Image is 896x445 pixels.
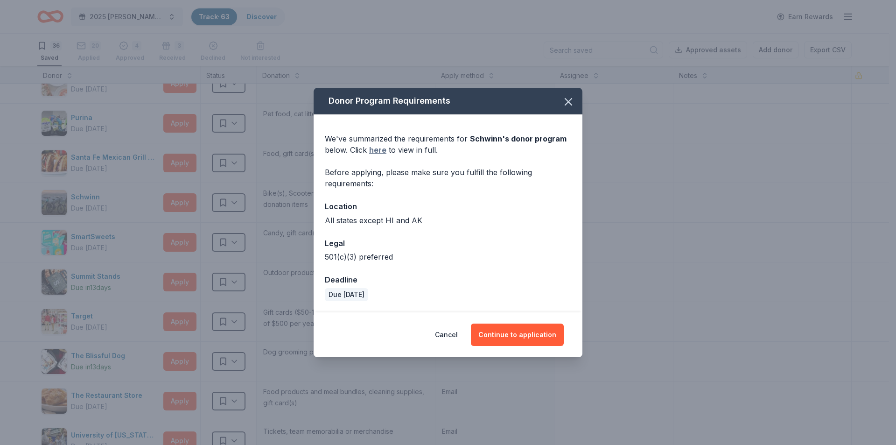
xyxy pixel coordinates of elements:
div: Legal [325,237,571,249]
div: Before applying, please make sure you fulfill the following requirements: [325,167,571,189]
button: Continue to application [471,324,564,346]
div: We've summarized the requirements for below. Click to view in full. [325,133,571,155]
span: Schwinn 's donor program [470,134,567,143]
div: Due [DATE] [325,288,368,301]
a: here [369,144,386,155]
div: All states except HI and AK [325,215,571,226]
button: Cancel [435,324,458,346]
div: Location [325,200,571,212]
div: Donor Program Requirements [314,88,582,114]
div: Deadline [325,274,571,286]
div: 501(c)(3) preferred [325,251,571,262]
